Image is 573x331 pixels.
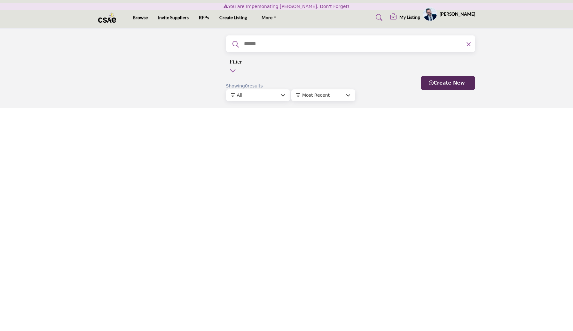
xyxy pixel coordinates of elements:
h5: [PERSON_NAME] [440,11,475,17]
div: My Listing [390,14,420,21]
a: Search [370,12,387,23]
img: site Logo [98,12,120,23]
a: More [257,13,281,22]
button: Filter [226,56,246,76]
span: Most Recent [302,93,330,98]
h5: My Listing [399,14,420,20]
h5: Filter [230,58,242,65]
a: Browse [133,15,148,20]
span: All [237,93,242,98]
div: Showing results [226,83,475,89]
span: 0 [245,83,248,88]
button: Create New [421,76,475,90]
a: Invite Suppliers [158,15,189,20]
button: Show hide supplier dropdown [423,7,437,21]
span: Create New [429,80,465,86]
a: Create Listing [219,15,247,20]
a: RFPs [199,15,209,20]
